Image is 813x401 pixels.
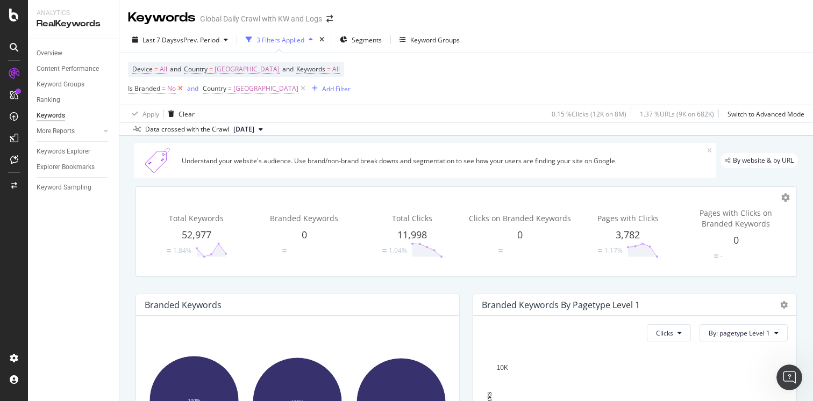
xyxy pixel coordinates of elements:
div: - [505,246,507,255]
span: By website & by URL [733,157,794,164]
span: vs Prev. Period [177,35,219,45]
span: = [228,84,232,93]
div: 1.84% [173,246,191,255]
div: Branded Keywords [145,300,222,310]
button: Apply [128,105,159,122]
button: [DATE] [229,123,267,136]
span: = [162,84,166,93]
div: Understand your website's audience. Use brand/non-brand break downs and segmentation to see how y... [182,156,707,165]
span: Last 7 Days [142,35,177,45]
span: 2025 Aug. 27th [233,125,254,134]
span: = [327,64,331,74]
div: Ranking [37,94,60,106]
div: RealKeywords [37,18,110,30]
div: Add Filter [322,84,351,93]
div: 1.94% [389,246,407,255]
div: Keywords [37,110,65,121]
div: Keywords Explorer [37,146,90,157]
img: Equal [598,249,602,252]
button: Clicks [647,324,691,341]
a: Content Performance [37,63,111,75]
iframe: Intercom live chat [776,364,802,390]
div: 3 Filters Applied [256,35,304,45]
div: arrow-right-arrow-left [326,15,333,23]
div: Keyword Groups [410,35,460,45]
div: and [187,84,198,93]
span: = [154,64,158,74]
a: Keywords [37,110,111,121]
div: - [289,246,291,255]
div: times [317,34,326,45]
img: Xn5yXbTLC6GvtKIoinKAiP4Hm0QJ922KvQwAAAAASUVORK5CYII= [139,148,177,173]
span: Device [132,64,153,74]
div: Keyword Groups [37,79,84,90]
a: Keywords Explorer [37,146,111,157]
div: Global Daily Crawl with KW and Logs [200,13,322,24]
span: 11,998 [397,228,427,241]
div: Switch to Advanced Mode [728,110,804,119]
span: Branded Keywords [270,213,338,223]
button: Last 7 DaysvsPrev. Period [128,31,232,48]
div: 1.37 % URLs ( 9K on 682K ) [640,110,714,119]
span: 0 [733,234,739,246]
span: and [282,64,294,74]
div: Overview [37,48,62,59]
img: Equal [282,249,287,252]
button: Segments [336,31,386,48]
div: legacy label [721,153,798,168]
a: More Reports [37,126,101,137]
span: [GEOGRAPHIC_DATA] [215,62,280,77]
span: Total Keywords [169,213,224,223]
span: Clicks [656,329,673,338]
svg: 0 [519,242,551,258]
div: Keyword Sampling [37,182,91,193]
a: Ranking [37,94,111,106]
span: [GEOGRAPHIC_DATA] [233,81,298,96]
a: Explorer Bookmarks [37,162,111,173]
a: Overview [37,48,111,59]
button: Keyword Groups [395,31,464,48]
svg: 0 [303,242,335,258]
div: Data crossed with the Crawl [145,125,229,134]
div: More Reports [37,126,75,137]
button: By: pagetype Level 1 [700,324,788,341]
img: Equal [382,249,387,252]
span: = [209,64,213,74]
div: Branded Keywords By pagetype Level 1 [482,300,640,310]
a: Keyword Sampling [37,182,111,193]
span: Country [184,64,208,74]
span: All [160,62,167,77]
div: Content Performance [37,63,99,75]
img: Equal [498,249,503,252]
span: Pages with Clicks on Branded Keywords [700,208,772,229]
div: Clear [179,110,195,119]
button: Add Filter [308,82,351,95]
span: Clicks on Branded Keywords [469,213,571,223]
span: 0 [517,228,523,241]
span: and [170,64,181,74]
div: 0.15 % Clicks ( 12K on 8M ) [552,110,626,119]
text: 10K [497,364,508,371]
span: 52,977 [182,228,211,241]
div: Apply [142,110,159,119]
button: and [187,83,198,93]
span: Pages with Clicks [597,213,659,223]
span: Country [203,84,226,93]
span: By: pagetype Level 1 [709,329,770,338]
span: Total Clicks [392,213,432,223]
a: Keyword Groups [37,79,111,90]
div: Explorer Bookmarks [37,162,95,173]
span: Segments [352,35,382,45]
span: 3,782 [616,228,640,241]
button: Clear [164,105,195,122]
span: Keywords [296,64,325,74]
div: Keywords [128,9,196,27]
span: No [167,81,176,96]
span: Is Branded [128,84,160,93]
svg: 0 [734,247,767,264]
span: 0 [302,228,307,241]
button: 3 Filters Applied [241,31,317,48]
button: Switch to Advanced Mode [723,105,804,122]
div: 1.17% [604,246,623,255]
img: Equal [714,254,718,258]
